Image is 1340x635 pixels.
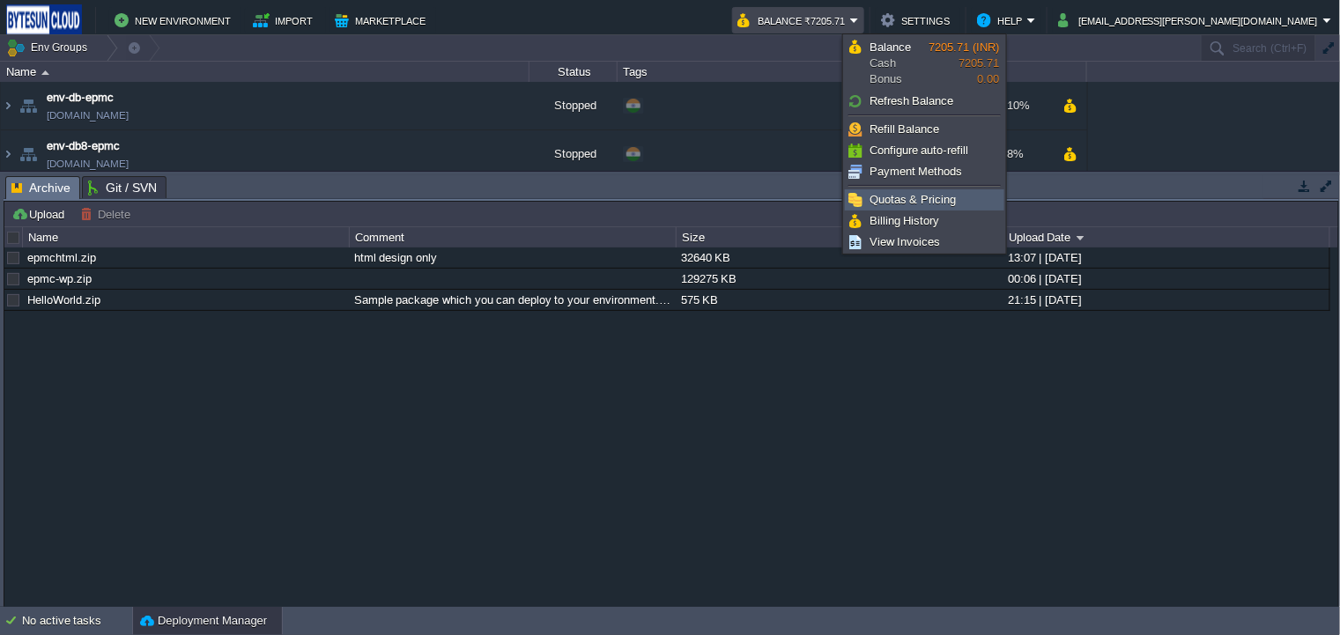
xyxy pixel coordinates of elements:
[27,293,100,306] a: HelloWorld.zip
[846,162,1003,181] a: Payment Methods
[929,41,999,85] span: 7205.71 0.00
[529,82,618,129] div: Stopped
[870,40,929,87] span: Cash Bonus
[47,107,129,124] span: [DOMAIN_NAME]
[6,35,93,60] button: Env Groups
[47,155,129,173] span: [DOMAIN_NAME]
[335,10,431,31] button: Marketplace
[677,290,1002,310] div: 575 KB
[115,10,236,31] button: New Environment
[140,612,267,630] button: Deployment Manager
[870,94,954,107] span: Refresh Balance
[618,62,899,82] div: Tags
[47,137,120,155] a: env-db8-epmc
[870,122,940,136] span: Refill Balance
[870,235,941,248] span: View Invoices
[1003,269,1329,289] div: 00:06 | [DATE]
[80,206,136,222] button: Delete
[677,247,1002,268] div: 32640 KB
[11,177,70,199] span: Archive
[846,190,1003,210] a: Quotas & Pricing
[846,92,1003,111] a: Refresh Balance
[350,290,675,310] div: Sample package which you can deploy to your environment. Feel free to delete and upload a package...
[47,89,114,107] a: env-db-epmc
[989,130,1047,178] div: 8%
[677,269,1002,289] div: 129275 KB
[846,211,1003,231] a: Billing History
[16,130,41,178] img: AMDAwAAAACH5BAEAAAAALAAAAAABAAEAAAICRAEAOw==
[929,41,999,54] span: 7205.71 (INR)
[846,233,1003,252] a: View Invoices
[529,130,618,178] div: Stopped
[870,193,956,206] span: Quotas & Pricing
[351,227,676,247] div: Comment
[253,10,319,31] button: Import
[6,4,82,36] img: Bytesun Cloud
[41,70,49,75] img: AMDAwAAAACH5BAEAAAAALAAAAAABAAEAAAICRAEAOw==
[870,41,911,54] span: Balance
[1,130,15,178] img: AMDAwAAAACH5BAEAAAAALAAAAAABAAEAAAICRAEAOw==
[27,251,96,264] a: epmchtml.zip
[870,144,968,157] span: Configure auto-refill
[22,607,132,635] div: No active tasks
[846,141,1003,160] a: Configure auto-refill
[677,227,1003,247] div: Size
[1003,290,1329,310] div: 21:15 | [DATE]
[870,165,963,178] span: Payment Methods
[846,120,1003,139] a: Refill Balance
[1003,247,1329,268] div: 13:07 | [DATE]
[11,206,70,222] button: Upload
[989,82,1047,129] div: 10%
[27,272,92,285] a: epmc-wp.zip
[88,177,157,198] span: Git / SVN
[1058,10,1323,31] button: [EMAIL_ADDRESS][PERSON_NAME][DOMAIN_NAME]
[881,10,955,31] button: Settings
[530,62,617,82] div: Status
[977,10,1027,31] button: Help
[16,82,41,129] img: AMDAwAAAACH5BAEAAAAALAAAAAABAAEAAAICRAEAOw==
[1004,227,1329,247] div: Upload Date
[737,10,850,31] button: Balance ₹7205.71
[1,82,15,129] img: AMDAwAAAACH5BAEAAAAALAAAAAABAAEAAAICRAEAOw==
[24,227,349,247] div: Name
[846,37,1003,90] a: BalanceCashBonus7205.71 (INR)7205.710.00
[350,247,675,268] div: html design only
[870,214,940,227] span: Billing History
[2,62,529,82] div: Name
